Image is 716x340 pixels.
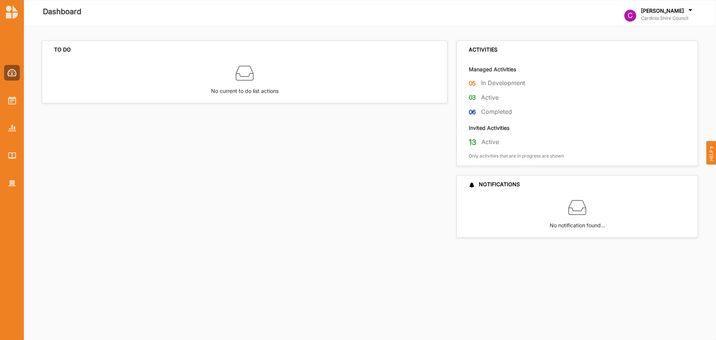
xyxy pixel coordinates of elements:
[8,125,16,131] img: Reports
[469,79,476,88] label: 05
[469,93,476,102] label: 03
[8,180,16,187] img: Organisation
[469,181,520,188] div: NOTIFICATIONS
[469,137,476,147] label: 13
[6,5,18,19] img: logo
[481,108,512,116] label: Completed
[4,120,20,136] a: Reports
[211,82,279,95] label: No current to do list actions
[641,15,694,21] label: Cardinia Shire Council
[481,94,499,102] label: Active
[550,216,605,230] label: No notification found…
[641,7,684,14] label: [PERSON_NAME]
[568,199,586,216] img: box
[481,138,499,146] label: Active
[43,6,81,18] label: Dashboard
[236,64,254,82] img: box
[469,66,516,73] label: Managed Activities
[54,46,71,53] div: TO DO
[469,124,509,131] label: Invited Activities
[8,152,16,159] img: Library
[469,153,564,159] label: Only activities that are in progress are shown
[481,79,525,87] label: In Development
[7,69,17,77] img: Dashboard
[624,10,636,22] div: C
[4,175,20,191] a: Organisation
[4,148,20,163] a: Library
[4,93,20,108] a: Activities
[4,65,20,81] a: Dashboard
[469,46,497,53] div: ACTIVITIES
[8,96,16,105] img: Activities
[469,107,476,117] label: 06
